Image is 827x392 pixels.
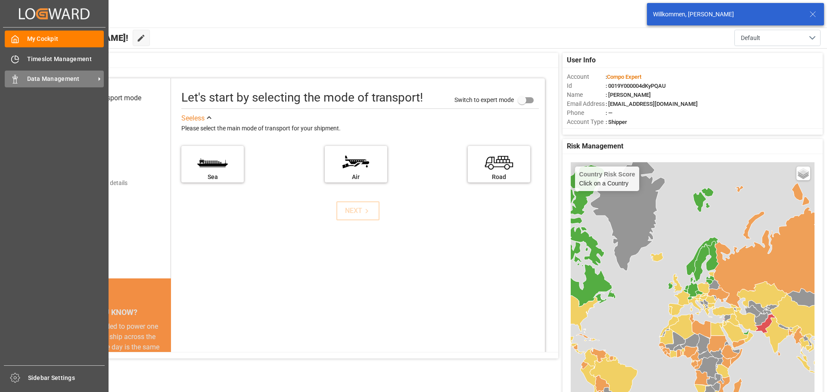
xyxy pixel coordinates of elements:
[567,117,606,127] span: Account Type
[345,206,371,216] div: NEXT
[36,30,128,46] span: Hello [PERSON_NAME]!
[734,30,821,46] button: open menu
[607,74,641,80] span: Compo Expert
[181,123,539,134] div: Please select the main mode of transport for your shipment.
[567,72,606,81] span: Account
[329,173,383,182] div: Air
[567,108,606,117] span: Phone
[579,171,635,187] div: Click on a Country
[27,74,95,83] span: Data Management
[454,96,514,103] span: Switch to expert mode
[653,10,801,19] div: Willkommen, [PERSON_NAME]
[27,34,104,43] span: My Cockpit
[181,113,205,123] div: See less
[567,55,596,65] span: User Info
[606,92,651,98] span: : [PERSON_NAME]
[741,34,760,43] span: Default
[567,99,606,108] span: Email Address
[606,101,698,107] span: : [EMAIL_ADDRESS][DOMAIN_NAME]
[57,321,161,383] div: The energy needed to power one large container ship across the ocean in a single day is the same ...
[606,74,641,80] span: :
[336,201,379,220] button: NEXT
[567,90,606,99] span: Name
[567,141,623,151] span: Risk Management
[27,55,104,64] span: Timeslot Management
[181,89,423,107] div: Let's start by selecting the mode of transport!
[606,110,612,116] span: : —
[567,81,606,90] span: Id
[186,173,239,182] div: Sea
[796,167,810,180] a: Layers
[47,303,171,321] div: DID YOU KNOW?
[472,173,526,182] div: Road
[606,119,627,125] span: : Shipper
[579,171,635,178] h4: Country Risk Score
[5,50,104,67] a: Timeslot Management
[606,83,666,89] span: : 0019Y000004dKyPQAU
[28,373,105,383] span: Sidebar Settings
[5,31,104,47] a: My Cockpit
